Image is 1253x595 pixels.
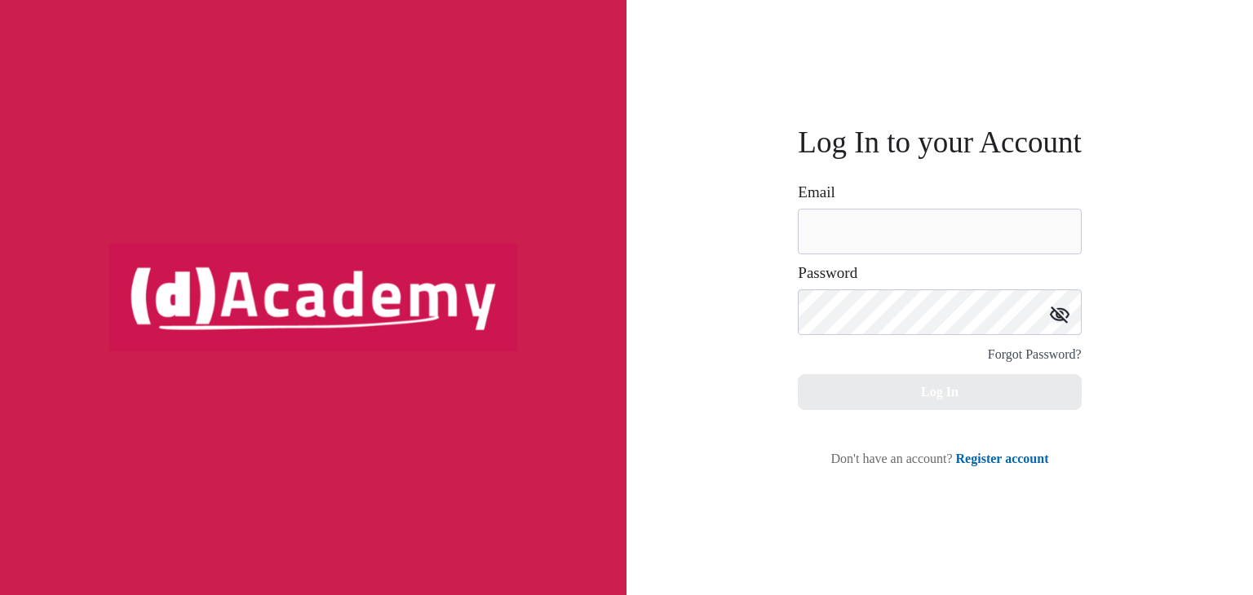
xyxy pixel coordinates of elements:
[798,374,1081,410] button: Log In
[109,244,517,351] img: logo
[1050,306,1069,323] img: icon
[798,184,835,201] label: Email
[988,343,1082,366] div: Forgot Password?
[814,451,1065,466] div: Don't have an account?
[956,452,1049,465] a: Register account
[798,129,1081,156] h3: Log In to your Account
[798,265,857,281] label: Password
